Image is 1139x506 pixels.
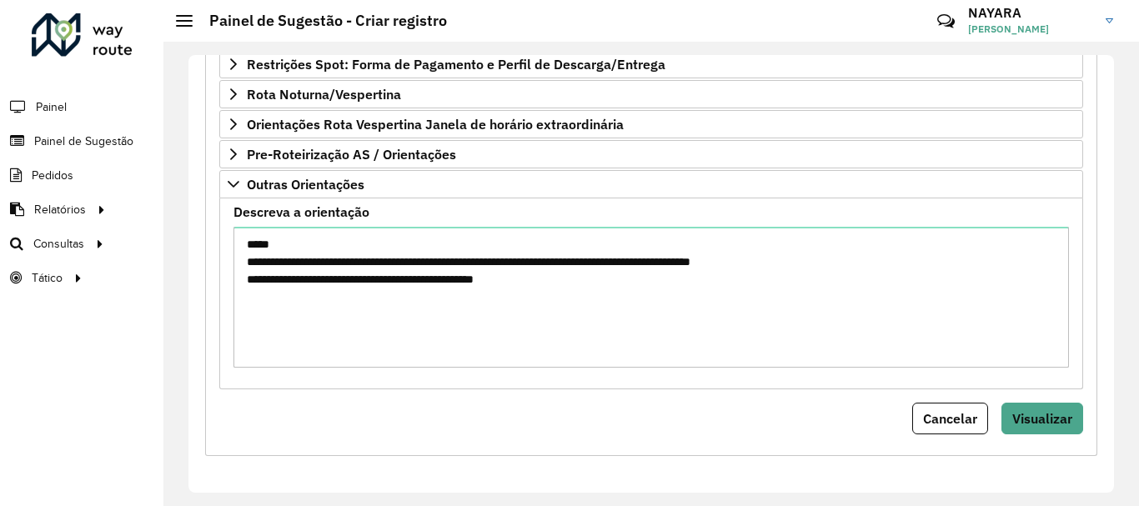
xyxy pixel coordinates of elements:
[247,118,624,131] span: Orientações Rota Vespertina Janela de horário extraordinária
[36,98,67,116] span: Painel
[219,170,1083,198] a: Outras Orientações
[1012,410,1072,427] span: Visualizar
[193,12,447,30] h2: Painel de Sugestão - Criar registro
[928,3,964,39] a: Contato Rápido
[923,410,977,427] span: Cancelar
[34,133,133,150] span: Painel de Sugestão
[912,403,988,434] button: Cancelar
[33,235,84,253] span: Consultas
[233,202,369,222] label: Descreva a orientação
[247,178,364,191] span: Outras Orientações
[219,198,1083,389] div: Outras Orientações
[1001,403,1083,434] button: Visualizar
[968,22,1093,37] span: [PERSON_NAME]
[32,269,63,287] span: Tático
[32,167,73,184] span: Pedidos
[247,58,665,71] span: Restrições Spot: Forma de Pagamento e Perfil de Descarga/Entrega
[968,5,1093,21] h3: NAYARA
[219,80,1083,108] a: Rota Noturna/Vespertina
[219,50,1083,78] a: Restrições Spot: Forma de Pagamento e Perfil de Descarga/Entrega
[247,148,456,161] span: Pre-Roteirização AS / Orientações
[34,201,86,218] span: Relatórios
[219,110,1083,138] a: Orientações Rota Vespertina Janela de horário extraordinária
[247,88,401,101] span: Rota Noturna/Vespertina
[219,140,1083,168] a: Pre-Roteirização AS / Orientações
